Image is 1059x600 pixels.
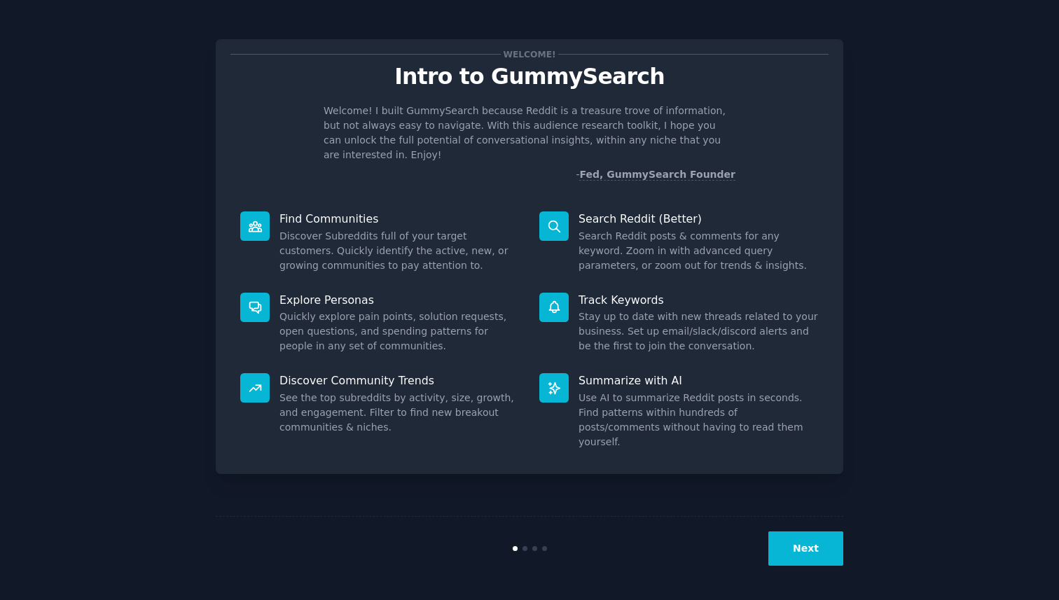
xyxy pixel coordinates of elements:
dd: Discover Subreddits full of your target customers. Quickly identify the active, new, or growing c... [279,229,520,273]
p: Explore Personas [279,293,520,307]
p: Track Keywords [579,293,819,307]
a: Fed, GummySearch Founder [579,169,735,181]
div: - [576,167,735,182]
p: Search Reddit (Better) [579,211,819,226]
dd: Use AI to summarize Reddit posts in seconds. Find patterns within hundreds of posts/comments with... [579,391,819,449]
dd: Stay up to date with new threads related to your business. Set up email/slack/discord alerts and ... [579,309,819,354]
p: Find Communities [279,211,520,226]
dd: Search Reddit posts & comments for any keyword. Zoom in with advanced query parameters, or zoom o... [579,229,819,273]
p: Summarize with AI [579,373,819,388]
dd: Quickly explore pain points, solution requests, open questions, and spending patterns for people ... [279,309,520,354]
p: Welcome! I built GummySearch because Reddit is a treasure trove of information, but not always ea... [324,104,735,162]
p: Intro to GummySearch [230,64,829,89]
button: Next [768,531,843,566]
dd: See the top subreddits by activity, size, growth, and engagement. Filter to find new breakout com... [279,391,520,435]
p: Discover Community Trends [279,373,520,388]
span: Welcome! [501,47,558,62]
